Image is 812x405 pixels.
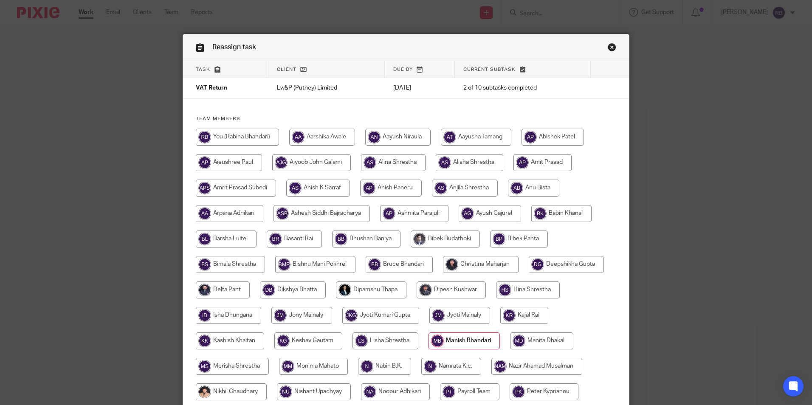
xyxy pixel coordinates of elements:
td: 2 of 10 subtasks completed [455,78,591,98]
span: Current subtask [463,67,516,72]
span: Task [196,67,210,72]
span: VAT Return [196,85,227,91]
a: Close this dialog window [608,43,616,54]
h4: Team members [196,115,616,122]
span: Reassign task [212,44,256,51]
p: Lw&P (Putney) Limited [277,84,376,92]
p: [DATE] [393,84,446,92]
span: Due by [393,67,413,72]
span: Client [277,67,296,72]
